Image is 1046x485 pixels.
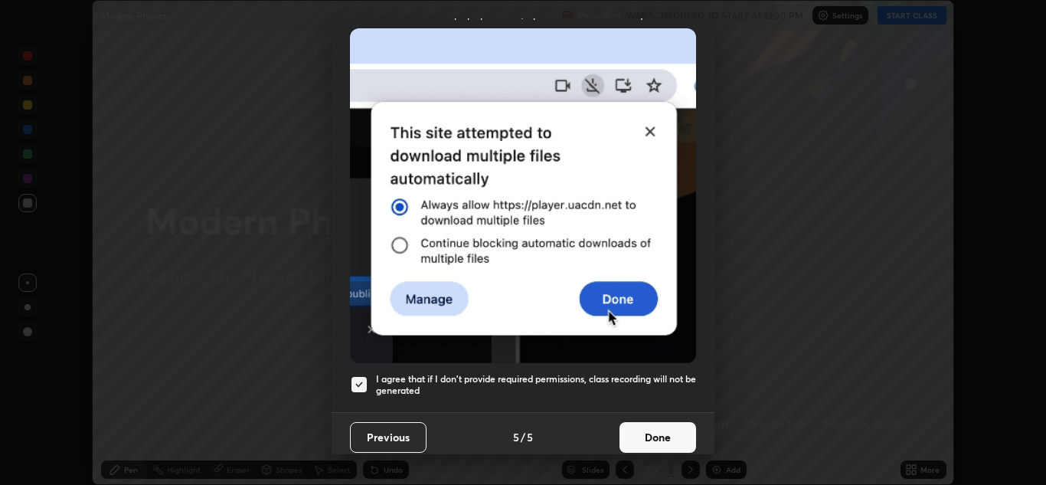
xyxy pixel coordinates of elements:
h4: / [521,429,525,445]
img: downloads-permission-blocked.gif [350,28,696,363]
h5: I agree that if I don't provide required permissions, class recording will not be generated [376,373,696,397]
h4: 5 [527,429,533,445]
button: Done [619,422,696,453]
button: Previous [350,422,427,453]
h4: 5 [513,429,519,445]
